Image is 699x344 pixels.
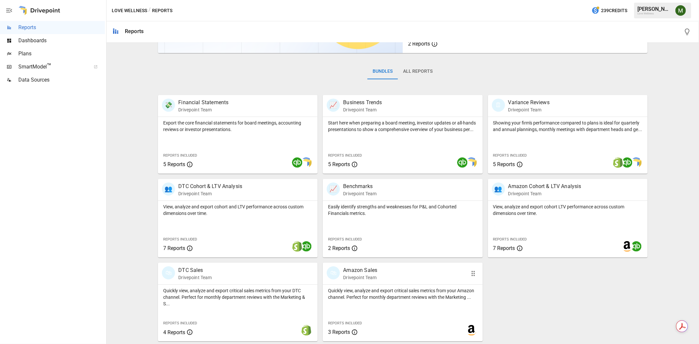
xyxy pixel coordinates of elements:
div: 📈 [327,182,340,196]
img: quickbooks [292,157,302,168]
button: Love Wellness [112,7,147,15]
div: 👥 [162,182,175,196]
img: smart model [301,157,312,168]
p: Export the core financial statements for board meetings, accounting reviews or investor presentat... [163,120,312,133]
span: Data Sources [18,76,105,84]
p: Drivepoint Team [343,190,377,197]
div: Love Wellness [637,12,671,15]
div: 📈 [327,99,340,112]
p: Business Trends [343,99,382,106]
span: Reports Included [328,321,362,325]
button: All Reports [398,64,438,79]
button: Bundles [367,64,398,79]
div: [PERSON_NAME] [637,6,671,12]
img: shopify [301,325,312,335]
span: Reports Included [493,153,527,158]
p: Drivepoint Team [178,106,228,113]
span: SmartModel [18,63,87,71]
span: Reports Included [163,321,197,325]
button: 239Credits [589,5,630,17]
span: Plans [18,50,105,58]
div: 🗓 [492,99,505,112]
span: 2 Reports [408,41,430,47]
span: 3 Reports [328,329,350,335]
img: shopify [613,157,623,168]
div: Reports [125,28,144,34]
p: Easily identify strengths and weaknesses for P&L and Cohorted Financials metrics. [328,203,477,217]
span: 5 Reports [328,161,350,167]
img: quickbooks [301,241,312,252]
button: Meredith Lacasse [671,1,690,20]
p: Amazon Sales [343,266,377,274]
img: amazon [622,241,632,252]
span: ™ [47,62,51,70]
span: 4 Reports [163,329,185,335]
p: Amazon Cohort & LTV Analysis [508,182,581,190]
p: Drivepoint Team [343,274,377,281]
span: 7 Reports [493,245,515,251]
span: 7 Reports [163,245,185,251]
p: Drivepoint Team [178,274,212,281]
span: Reports Included [328,237,362,241]
div: 🛍 [162,266,175,279]
span: 5 Reports [493,161,515,167]
img: quickbooks [457,157,468,168]
p: Quickly view, analyze and export critical sales metrics from your Amazon channel. Perfect for mon... [328,287,477,300]
p: Drivepoint Team [343,106,382,113]
span: 239 Credits [601,7,627,15]
img: Meredith Lacasse [675,5,686,16]
p: DTC Sales [178,266,212,274]
p: Drivepoint Team [508,106,550,113]
p: Drivepoint Team [178,190,242,197]
div: 👥 [492,182,505,196]
p: Financial Statements [178,99,228,106]
div: 🛍 [327,266,340,279]
img: shopify [292,241,302,252]
p: Variance Reviews [508,99,550,106]
span: Reports Included [493,237,527,241]
p: Drivepoint Team [508,190,581,197]
div: 💸 [162,99,175,112]
p: Quickly view, analyze and export critical sales metrics from your DTC channel. Perfect for monthl... [163,287,312,307]
span: Dashboards [18,37,105,45]
span: Reports Included [163,237,197,241]
span: Reports Included [163,153,197,158]
span: 5 Reports [163,161,185,167]
img: smart model [631,157,642,168]
p: DTC Cohort & LTV Analysis [178,182,242,190]
img: smart model [466,157,477,168]
span: 2 Reports [328,245,350,251]
p: Start here when preparing a board meeting, investor updates or all-hands presentations to show a ... [328,120,477,133]
span: Reports [18,24,105,31]
p: Showing your firm's performance compared to plans is ideal for quarterly and annual plannings, mo... [493,120,642,133]
div: / [148,7,151,15]
img: quickbooks [622,157,632,168]
img: amazon [466,325,477,335]
span: Reports Included [328,153,362,158]
p: Benchmarks [343,182,377,190]
p: View, analyze and export cohort and LTV performance across custom dimensions over time. [163,203,312,217]
p: View, analyze and export cohort LTV performance across custom dimensions over time. [493,203,642,217]
img: quickbooks [631,241,642,252]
